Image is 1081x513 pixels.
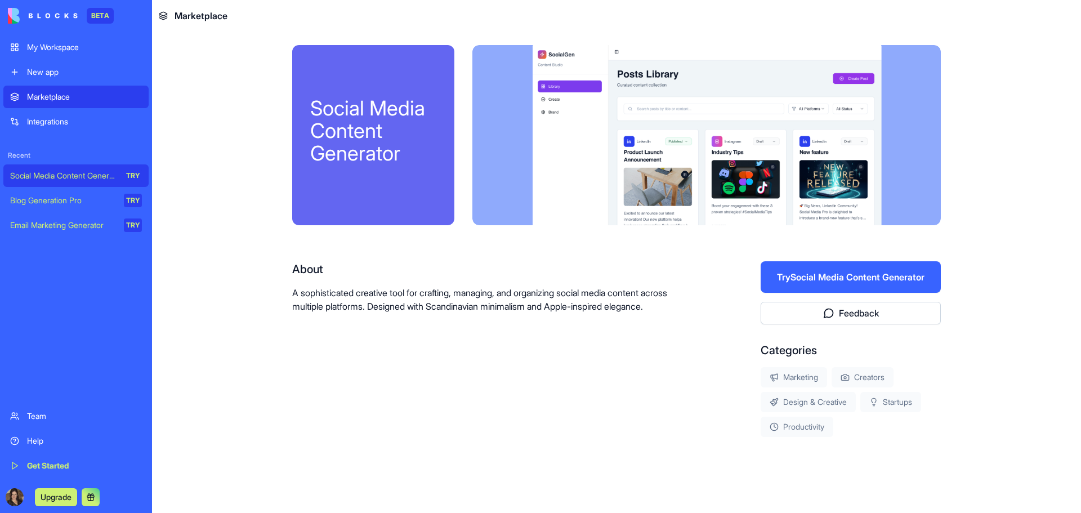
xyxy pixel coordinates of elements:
[8,8,114,24] a: BETA
[761,261,941,293] button: TrySocial Media Content Generator
[3,86,149,108] a: Marketplace
[27,42,142,53] div: My Workspace
[761,342,941,358] div: Categories
[3,36,149,59] a: My Workspace
[27,460,142,471] div: Get Started
[3,430,149,452] a: Help
[310,97,436,164] div: Social Media Content Generator
[292,261,689,277] div: About
[10,195,116,206] div: Blog Generation Pro
[27,116,142,127] div: Integrations
[3,454,149,477] a: Get Started
[27,411,142,422] div: Team
[10,220,116,231] div: Email Marketing Generator
[832,367,894,387] div: Creators
[761,392,856,412] div: Design & Creative
[860,392,921,412] div: Startups
[175,9,227,23] span: Marketplace
[124,194,142,207] div: TRY
[3,189,149,212] a: Blog Generation ProTRY
[292,286,689,313] p: A sophisticated creative tool for crafting, managing, and organizing social media content across ...
[27,435,142,447] div: Help
[124,218,142,232] div: TRY
[3,151,149,160] span: Recent
[35,491,77,502] a: Upgrade
[3,110,149,133] a: Integrations
[761,367,827,387] div: Marketing
[6,488,24,506] img: ACg8ocKiMC7oz2-cm9m-FETMLBDD6JS6WXt6LJDmmPCqQ7qy09ZWmNVF=s96-c
[124,169,142,182] div: TRY
[3,405,149,427] a: Team
[3,214,149,237] a: Email Marketing GeneratorTRY
[3,164,149,187] a: Social Media Content GeneratorTRY
[87,8,114,24] div: BETA
[27,91,142,102] div: Marketplace
[761,302,941,324] button: Feedback
[35,488,77,506] button: Upgrade
[8,8,78,24] img: logo
[10,170,116,181] div: Social Media Content Generator
[3,61,149,83] a: New app
[27,66,142,78] div: New app
[761,417,833,437] div: Productivity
